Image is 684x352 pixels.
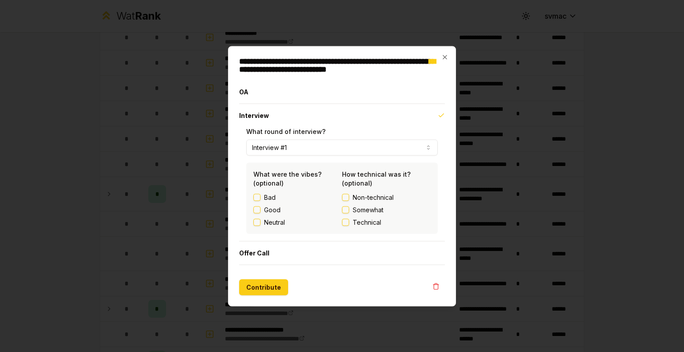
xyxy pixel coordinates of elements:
span: Non-technical [353,193,394,202]
span: Somewhat [353,205,383,214]
button: Somewhat [342,206,349,213]
label: What round of interview? [246,127,326,135]
label: How technical was it? (optional) [342,170,411,186]
button: OA [239,80,445,103]
button: Technical [342,218,349,226]
label: What were the vibes? (optional) [253,170,322,186]
button: Contribute [239,279,288,295]
label: Good [264,205,281,214]
span: Technical [353,218,381,227]
label: Bad [264,193,276,202]
button: Offer Call [239,241,445,264]
label: Neutral [264,218,285,227]
button: Non-technical [342,194,349,201]
button: Interview [239,104,445,127]
div: Interview [239,127,445,241]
